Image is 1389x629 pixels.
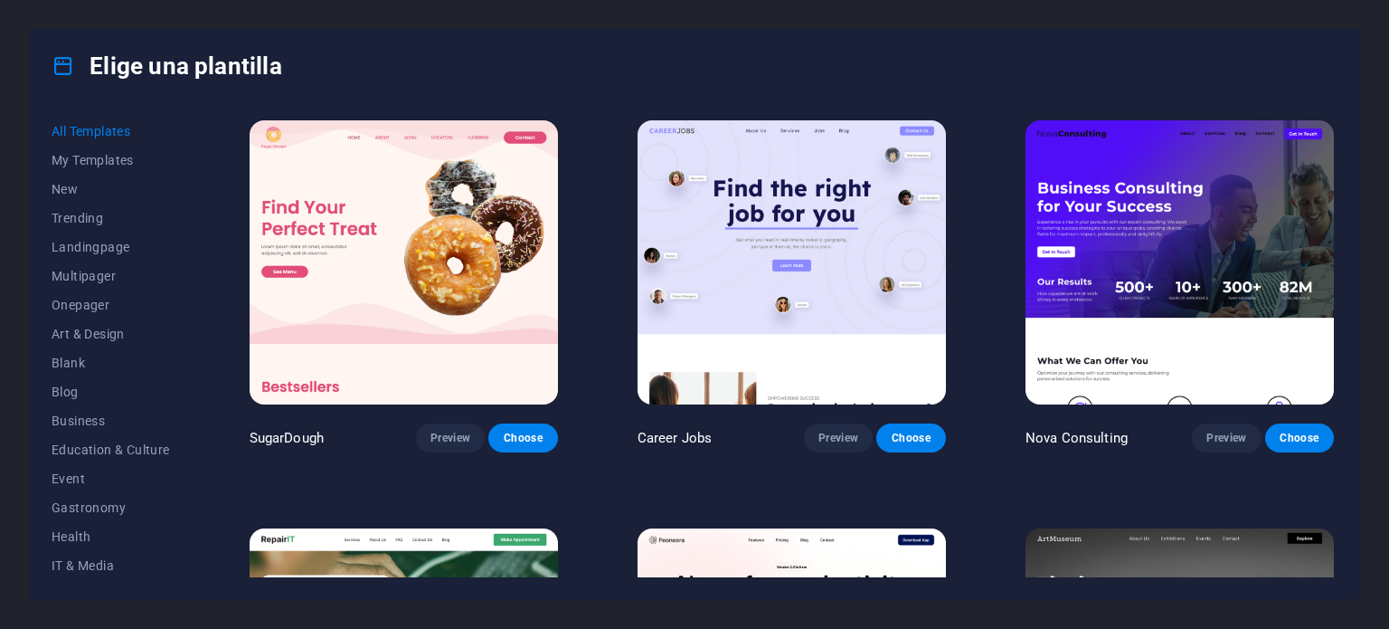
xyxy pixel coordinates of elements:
[52,291,170,319] button: Onepager
[52,327,170,341] span: Art & Design
[638,429,713,447] p: Career Jobs
[52,240,170,254] span: Landingpage
[52,377,170,406] button: Blog
[52,551,170,580] button: IT & Media
[1280,431,1319,445] span: Choose
[1192,424,1261,453] button: Preview
[250,120,558,405] img: SugarDough
[488,424,557,453] button: Choose
[52,124,170,138] span: All Templates
[1025,429,1128,447] p: Nova Consulting
[52,182,170,196] span: New
[52,435,170,464] button: Education & Culture
[52,153,170,167] span: My Templates
[90,52,282,80] font: Elige una plantilla
[1206,431,1246,445] span: Preview
[52,146,170,175] button: My Templates
[52,493,170,522] button: Gastronomy
[52,414,170,428] span: Business
[52,269,170,283] span: Multipager
[804,424,873,453] button: Preview
[52,472,170,486] span: Event
[430,431,470,445] span: Preview
[891,431,931,445] span: Choose
[52,500,170,515] span: Gastronomy
[52,464,170,493] button: Event
[250,429,324,447] p: SugarDough
[52,262,170,291] button: Multipager
[52,529,170,544] span: Health
[876,424,945,453] button: Choose
[638,120,946,405] img: Career Jobs
[52,298,170,312] span: Onepager
[52,385,170,399] span: Blog
[52,356,170,370] span: Blank
[52,522,170,551] button: Health
[52,348,170,377] button: Blank
[52,443,170,457] span: Education & Culture
[52,204,170,233] button: Trending
[52,558,170,573] span: IT & Media
[1265,424,1334,453] button: Choose
[52,319,170,348] button: Art & Design
[416,424,485,453] button: Preview
[1025,120,1334,405] img: Nova Consulting
[52,175,170,204] button: New
[818,431,858,445] span: Preview
[52,406,170,435] button: Business
[52,211,170,225] span: Trending
[52,117,170,146] button: All Templates
[52,233,170,262] button: Landingpage
[503,431,543,445] span: Choose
